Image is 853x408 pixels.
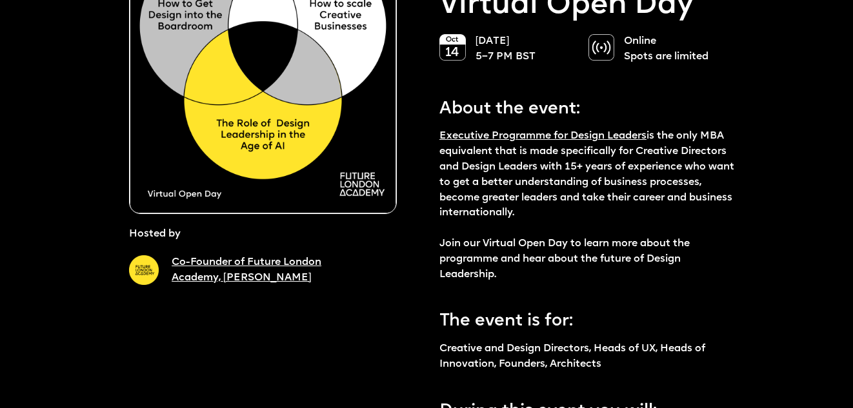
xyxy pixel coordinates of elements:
p: is the only MBA equivalent that is made specifically for Creative Directors and Design Leaders wi... [439,129,737,282]
p: [DATE] 5–7 PM BST [476,34,576,65]
p: The event is for: [439,302,737,335]
p: Hosted by [129,227,181,242]
p: About the event: [439,90,737,122]
a: Executive Programme for Design Leaders [439,131,647,141]
p: Creative and Design Directors, Heads of UX, Heads of Innovation, Founders, Architects [439,342,737,373]
p: Online Spots are limited [624,34,724,65]
a: Co-Founder of Future London Academy, [PERSON_NAME] [172,257,321,283]
img: A yellow circle with Future London Academy logo [129,255,159,285]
